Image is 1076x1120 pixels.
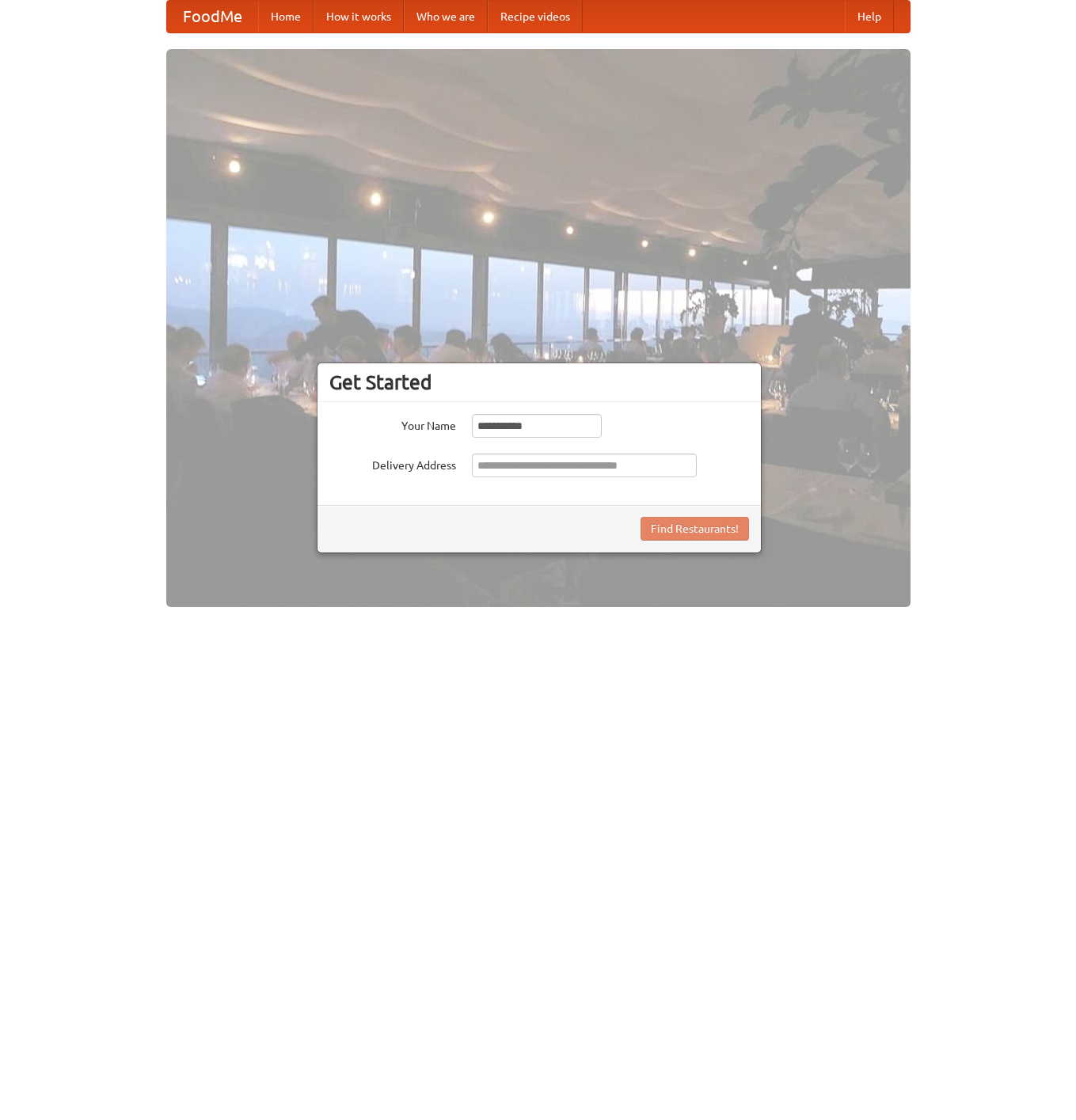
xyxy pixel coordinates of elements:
[641,517,749,541] button: Find Restaurants!
[488,1,583,32] a: Recipe videos
[329,414,456,434] label: Your Name
[329,454,456,473] label: Delivery Address
[167,1,258,32] a: FoodMe
[845,1,894,32] a: Help
[404,1,488,32] a: Who we are
[314,1,404,32] a: How it works
[258,1,314,32] a: Home
[329,370,749,394] h3: Get Started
